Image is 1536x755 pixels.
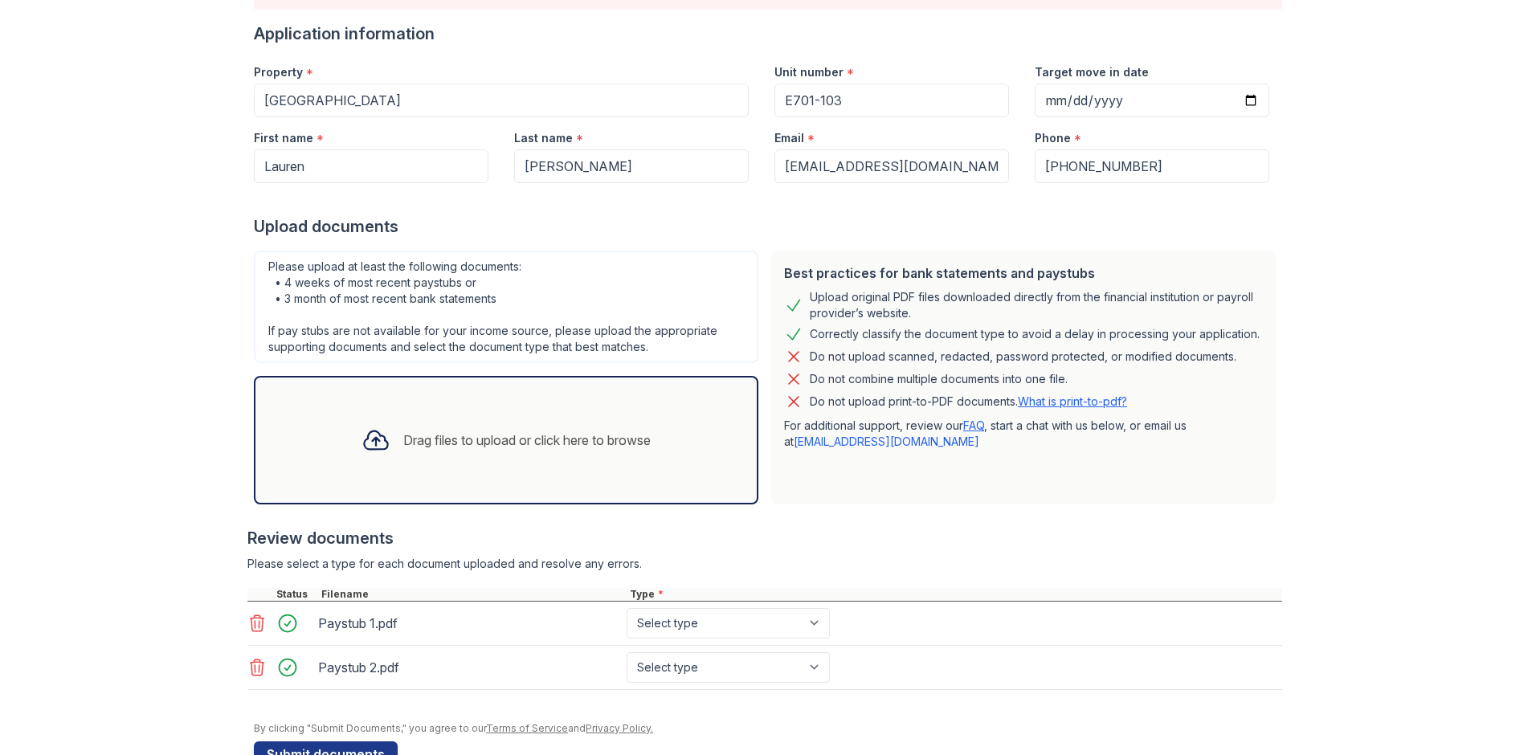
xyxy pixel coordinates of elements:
label: Property [254,64,303,80]
div: Correctly classify the document type to avoid a delay in processing your application. [810,324,1260,344]
div: Review documents [247,527,1282,549]
div: Paystub 2.pdf [318,655,620,680]
div: Best practices for bank statements and paystubs [784,263,1263,283]
div: Do not upload scanned, redacted, password protected, or modified documents. [810,347,1236,366]
div: Type [627,588,1282,601]
div: Drag files to upload or click here to browse [403,431,651,450]
p: Do not upload print-to-PDF documents. [810,394,1127,410]
div: By clicking "Submit Documents," you agree to our and [254,722,1282,735]
label: Phone [1035,130,1071,146]
a: Terms of Service [486,722,568,734]
a: [EMAIL_ADDRESS][DOMAIN_NAME] [794,435,979,448]
div: Application information [254,22,1282,45]
div: Upload original PDF files downloaded directly from the financial institution or payroll provider’... [810,289,1263,321]
label: Email [774,130,804,146]
a: Privacy Policy. [586,722,653,734]
div: Status [273,588,318,601]
div: Upload documents [254,215,1282,238]
a: What is print-to-pdf? [1018,394,1127,408]
label: First name [254,130,313,146]
div: Filename [318,588,627,601]
label: Last name [514,130,573,146]
label: Unit number [774,64,844,80]
div: Paystub 1.pdf [318,610,620,636]
div: Please select a type for each document uploaded and resolve any errors. [247,556,1282,572]
div: Please upload at least the following documents: • 4 weeks of most recent paystubs or • 3 month of... [254,251,758,363]
p: For additional support, review our , start a chat with us below, or email us at [784,418,1263,450]
div: Do not combine multiple documents into one file. [810,369,1068,389]
a: FAQ [963,418,984,432]
label: Target move in date [1035,64,1149,80]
